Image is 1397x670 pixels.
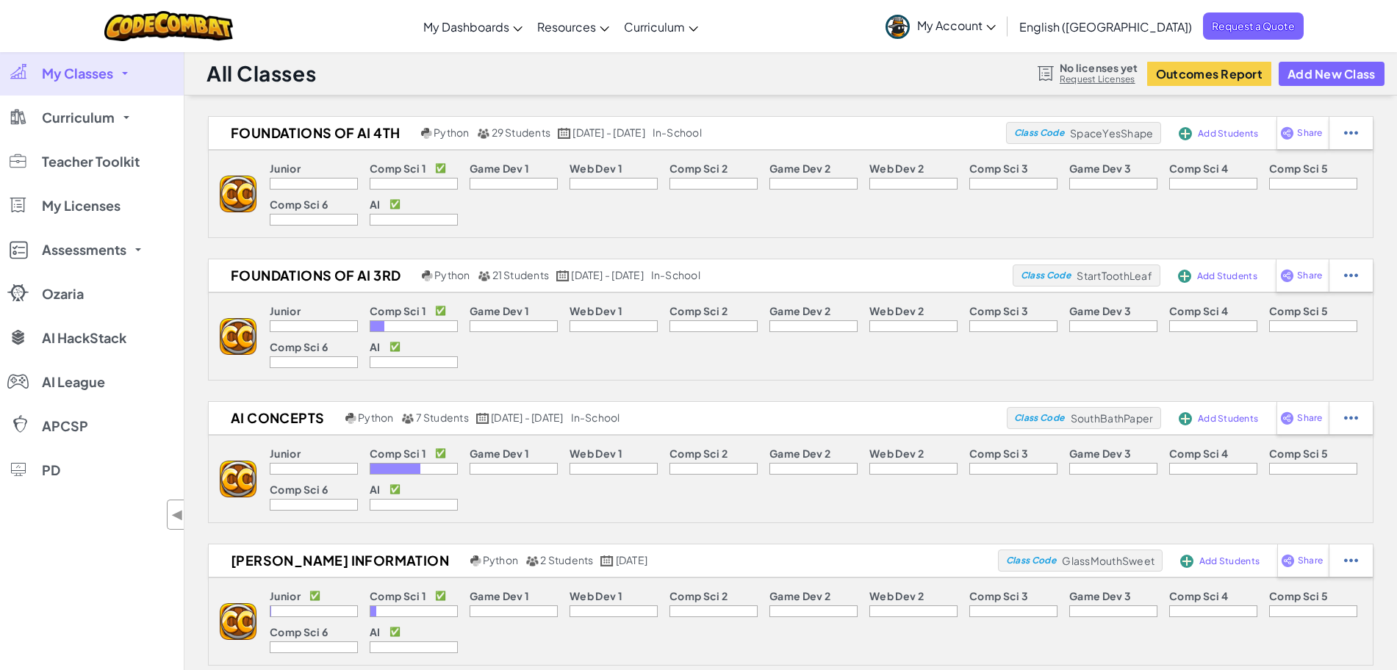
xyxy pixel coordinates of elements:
[1014,414,1064,422] span: Class Code
[886,15,910,39] img: avatar
[669,305,728,317] p: Comp Sci 2
[570,590,622,602] p: Web Dev 1
[1060,73,1138,85] a: Request Licenses
[1180,555,1193,568] img: IconAddStudents.svg
[617,7,705,46] a: Curriculum
[869,305,924,317] p: Web Dev 2
[917,18,996,33] span: My Account
[220,176,256,212] img: logo
[1344,554,1358,567] img: IconStudentEllipsis.svg
[1178,270,1191,283] img: IconAddStudents.svg
[769,162,830,174] p: Game Dev 2
[42,67,113,80] span: My Classes
[220,318,256,355] img: logo
[470,555,481,566] img: python.png
[869,590,924,602] p: Web Dev 2
[270,341,328,353] p: Comp Sci 6
[209,550,467,572] h2: [PERSON_NAME] Information
[435,590,446,602] p: ✅
[370,483,381,495] p: AI
[358,411,393,424] span: Python
[270,305,301,317] p: Junior
[1069,447,1131,459] p: Game Dev 3
[1203,12,1304,40] a: Request a Quote
[370,305,426,317] p: Comp Sci 1
[969,305,1028,317] p: Comp Sci 3
[434,268,470,281] span: Python
[769,590,830,602] p: Game Dev 2
[416,411,469,424] span: 7 Students
[422,270,433,281] img: python.png
[1070,126,1153,140] span: SpaceYesShape
[434,126,469,139] span: Python
[556,270,570,281] img: calendar.svg
[1198,414,1258,423] span: Add Students
[616,553,647,566] span: [DATE]
[435,447,446,459] p: ✅
[1062,554,1154,567] span: GlassMouthSweet
[42,375,105,389] span: AI League
[270,483,328,495] p: Comp Sci 6
[1269,590,1328,602] p: Comp Sci 5
[42,199,121,212] span: My Licenses
[1147,62,1271,86] a: Outcomes Report
[1297,414,1322,422] span: Share
[492,126,551,139] span: 29 Students
[1006,556,1056,565] span: Class Code
[389,198,401,210] p: ✅
[969,447,1028,459] p: Comp Sci 3
[1019,19,1192,35] span: English ([GEOGRAPHIC_DATA])
[389,341,401,353] p: ✅
[492,268,550,281] span: 21 Students
[171,504,184,525] span: ◀
[370,198,381,210] p: AI
[470,447,529,459] p: Game Dev 1
[570,305,622,317] p: Web Dev 1
[530,7,617,46] a: Resources
[1280,411,1294,425] img: IconShare_Purple.svg
[104,11,233,41] img: CodeCombat logo
[435,305,446,317] p: ✅
[209,264,418,287] h2: Foundations of AI 3rd
[42,155,140,168] span: Teacher Toolkit
[1298,556,1323,565] span: Share
[1280,126,1294,140] img: IconShare_Purple.svg
[220,603,256,640] img: logo
[1198,129,1258,138] span: Add Students
[558,128,571,139] img: calendar.svg
[209,407,1007,429] a: AI Concepts Python 7 Students [DATE] - [DATE] in-school
[1014,129,1064,137] span: Class Code
[270,447,301,459] p: Junior
[1344,269,1358,282] img: IconStudentEllipsis.svg
[1077,269,1152,282] span: StartToothLeaf
[537,19,596,35] span: Resources
[1179,412,1192,425] img: IconAddStudents.svg
[209,550,998,572] a: [PERSON_NAME] Information Python 2 Students [DATE]
[401,413,414,424] img: MultipleUsers.png
[209,122,417,144] h2: Foundations of AI 4th
[1071,411,1154,425] span: SouthBathPaper
[220,461,256,497] img: logo
[1279,62,1385,86] button: Add New Class
[209,122,1006,144] a: Foundations of AI 4th Python 29 Students [DATE] - [DATE] in-school
[209,407,342,429] h2: AI Concepts
[207,60,316,87] h1: All Classes
[1169,447,1228,459] p: Comp Sci 4
[969,162,1028,174] p: Comp Sci 3
[624,19,685,35] span: Curriculum
[309,590,320,602] p: ✅
[869,162,924,174] p: Web Dev 2
[669,590,728,602] p: Comp Sci 2
[570,162,622,174] p: Web Dev 1
[470,162,529,174] p: Game Dev 1
[421,128,432,139] img: python.png
[209,264,1013,287] a: Foundations of AI 3rd Python 21 Students [DATE] - [DATE] in-school
[1021,271,1071,280] span: Class Code
[42,287,84,300] span: Ozaria
[1197,272,1257,281] span: Add Students
[1169,305,1228,317] p: Comp Sci 4
[1344,126,1358,140] img: IconStudentEllipsis.svg
[572,126,644,139] span: [DATE] - [DATE]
